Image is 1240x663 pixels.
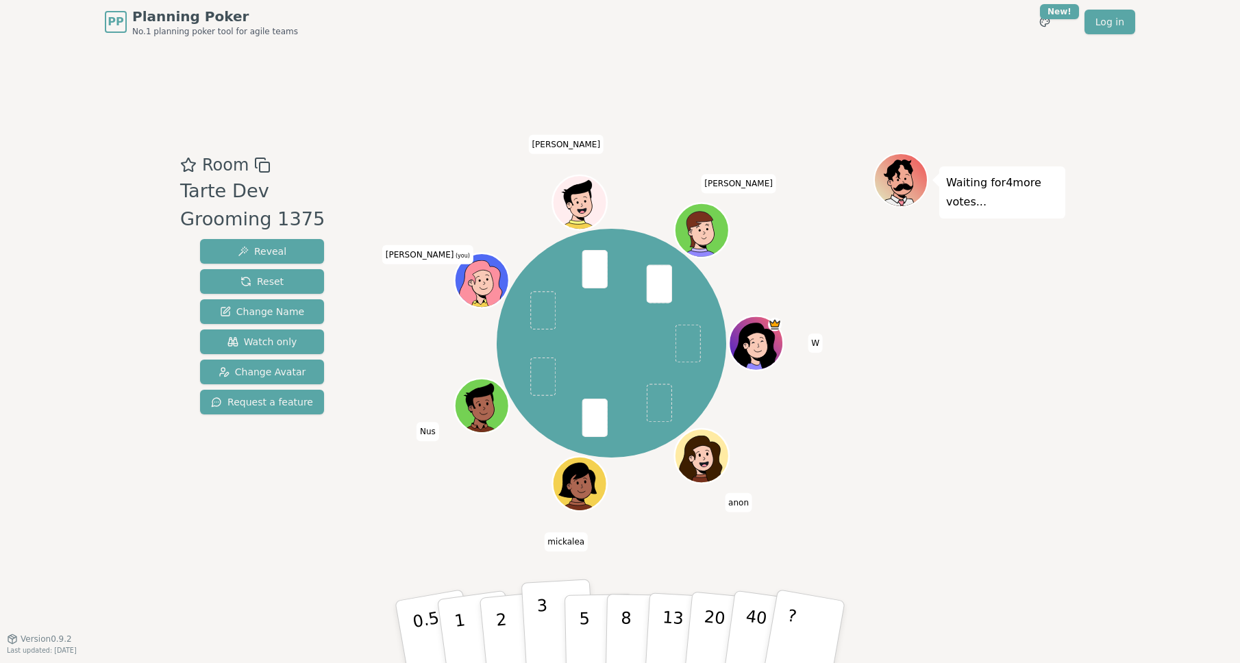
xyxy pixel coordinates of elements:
div: New! [1040,4,1079,19]
span: Click to change your name [417,422,439,441]
span: Reveal [238,245,286,258]
button: Version0.9.2 [7,634,72,645]
span: Watch only [227,335,297,349]
span: Click to change your name [544,532,588,551]
span: No.1 planning poker tool for agile teams [132,26,298,37]
span: Version 0.9.2 [21,634,72,645]
p: Waiting for 4 more votes... [946,173,1058,212]
span: Change Name [220,305,304,318]
span: W is the host [768,318,782,331]
span: Change Avatar [219,365,306,379]
button: Watch only [200,329,324,354]
button: Click to change your avatar [456,255,507,306]
a: PPPlanning PokerNo.1 planning poker tool for agile teams [105,7,298,37]
span: PP [108,14,123,30]
button: New! [1032,10,1057,34]
span: Click to change your name [808,334,823,353]
span: Click to change your name [701,174,776,193]
span: Last updated: [DATE] [7,647,77,654]
button: Change Name [200,299,324,324]
span: Click to change your name [382,245,473,264]
button: Reveal [200,239,324,264]
div: Tarte Dev Grooming 1375 [180,177,349,234]
a: Log in [1084,10,1135,34]
button: Request a feature [200,390,324,414]
span: Room [202,153,249,177]
button: Change Avatar [200,360,324,384]
span: Reset [240,275,284,288]
span: Planning Poker [132,7,298,26]
span: Click to change your name [528,135,604,154]
button: Reset [200,269,324,294]
button: Add as favourite [180,153,197,177]
span: Click to change your name [725,493,752,512]
span: (you) [454,253,470,259]
span: Request a feature [211,395,313,409]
